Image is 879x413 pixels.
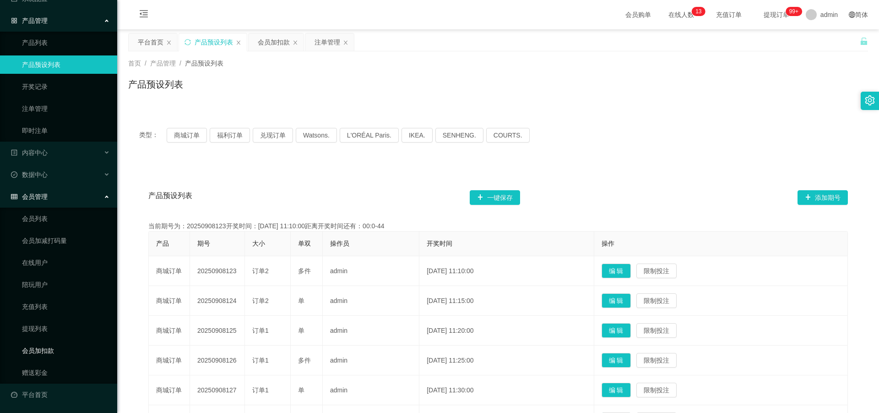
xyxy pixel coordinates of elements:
[298,267,311,275] span: 多件
[860,37,868,45] i: 图标: unlock
[636,264,677,278] button: 限制投注
[252,240,265,247] span: 大小
[298,357,311,364] span: 多件
[298,386,304,394] span: 单
[323,316,419,346] td: admin
[602,264,631,278] button: 编 辑
[419,256,594,286] td: [DATE] 11:10:00
[343,40,348,45] i: 图标: close
[419,346,594,375] td: [DATE] 11:25:00
[435,128,483,143] button: SENHENG.
[22,121,110,140] a: 即时注单
[22,341,110,360] a: 会员加扣款
[296,128,337,143] button: Watsons.
[128,60,141,67] span: 首页
[22,319,110,338] a: 提现列表
[427,240,452,247] span: 开奖时间
[195,33,233,51] div: 产品预设列表
[236,40,241,45] i: 图标: close
[692,7,705,16] sup: 13
[695,7,699,16] p: 1
[167,128,207,143] button: 商城订单
[138,33,163,51] div: 平台首页
[22,253,110,272] a: 在线用户
[190,316,245,346] td: 20250908125
[197,240,210,247] span: 期号
[145,60,146,67] span: /
[636,353,677,368] button: 限制投注
[252,267,269,275] span: 订单2
[22,297,110,316] a: 充值列表
[699,7,702,16] p: 3
[252,386,269,394] span: 订单1
[298,297,304,304] span: 单
[22,55,110,74] a: 产品预设列表
[128,0,159,30] i: 图标: menu-fold
[786,7,802,16] sup: 1110
[602,240,614,247] span: 操作
[298,240,311,247] span: 单双
[22,99,110,118] a: 注单管理
[636,383,677,397] button: 限制投注
[759,11,794,18] span: 提现订单
[253,128,293,143] button: 兑现订单
[190,375,245,405] td: 20250908127
[258,33,290,51] div: 会员加扣款
[190,346,245,375] td: 20250908126
[419,286,594,316] td: [DATE] 11:15:00
[22,209,110,228] a: 会员列表
[11,17,48,24] span: 产品管理
[293,40,298,45] i: 图标: close
[402,128,433,143] button: IKEA.
[11,17,17,24] i: 图标: appstore-o
[602,383,631,397] button: 编 辑
[11,149,17,156] i: 图标: profile
[149,375,190,405] td: 商城订单
[602,353,631,368] button: 编 辑
[340,128,399,143] button: L'ORÉAL Paris.
[190,256,245,286] td: 20250908123
[148,190,192,205] span: 产品预设列表
[11,171,17,178] i: 图标: check-circle-o
[252,327,269,334] span: 订单1
[798,190,848,205] button: 图标: plus添加期号
[190,286,245,316] td: 20250908124
[210,128,250,143] button: 福利订单
[849,11,855,18] i: 图标: global
[470,190,520,205] button: 图标: plus一键保存
[11,193,48,200] span: 会员管理
[252,297,269,304] span: 订单2
[711,11,746,18] span: 充值订单
[330,240,349,247] span: 操作员
[419,316,594,346] td: [DATE] 11:20:00
[486,128,530,143] button: COURTS.
[323,256,419,286] td: admin
[139,128,167,143] span: 类型：
[636,323,677,338] button: 限制投注
[22,231,110,250] a: 会员加减打码量
[149,346,190,375] td: 商城订单
[22,363,110,382] a: 赠送彩金
[636,293,677,308] button: 限制投注
[166,40,172,45] i: 图标: close
[664,11,699,18] span: 在线人数
[315,33,340,51] div: 注单管理
[323,375,419,405] td: admin
[11,193,17,200] i: 图标: table
[252,357,269,364] span: 订单1
[11,171,48,178] span: 数据中心
[149,286,190,316] td: 商城订单
[323,346,419,375] td: admin
[149,256,190,286] td: 商城订单
[156,240,169,247] span: 产品
[22,77,110,96] a: 开奖记录
[185,60,223,67] span: 产品预设列表
[149,316,190,346] td: 商城订单
[419,375,594,405] td: [DATE] 11:30:00
[11,385,110,404] a: 图标: dashboard平台首页
[148,221,848,231] div: 当前期号为：20250908123开奖时间：[DATE] 11:10:00距离开奖时间还有：00:0-44
[179,60,181,67] span: /
[298,327,304,334] span: 单
[128,77,183,91] h1: 产品预设列表
[184,39,191,45] i: 图标: sync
